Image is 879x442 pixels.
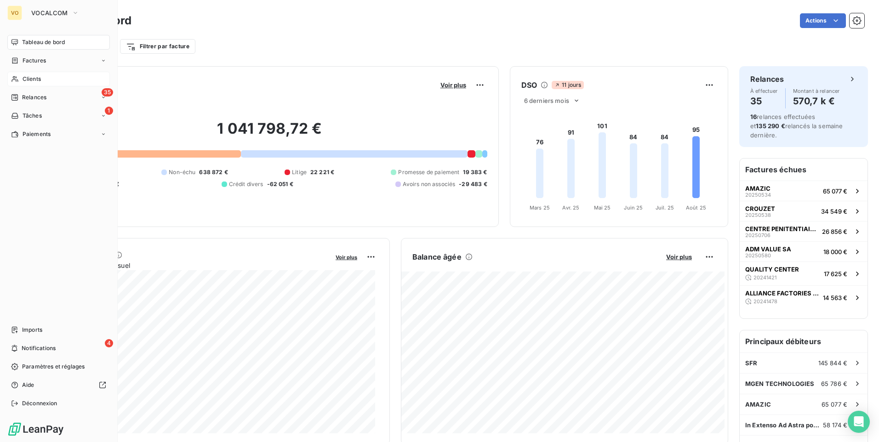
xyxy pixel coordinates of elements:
button: Voir plus [438,81,469,89]
span: 35 [102,88,113,96]
span: Voir plus [440,81,466,89]
span: Tableau de bord [22,38,65,46]
a: 35Relances [7,90,110,105]
span: 20241478 [753,299,777,304]
button: CROUZET2025053834 549 € [740,201,868,221]
span: Aide [22,381,34,389]
span: 65 077 € [823,187,847,195]
span: Voir plus [666,253,692,261]
h4: 35 [750,94,778,108]
span: Paiements [23,130,51,138]
button: Filtrer par facture [120,39,195,54]
span: VOCALCOM [31,9,68,17]
button: CENTRE PENITENTIAIRE DE DUCOS2025070626 856 € [740,221,868,241]
h6: DSO [521,79,537,91]
span: 58 174 € [823,421,847,429]
span: CROUZET [745,205,775,212]
span: 20250580 [745,253,771,258]
span: 17 625 € [824,270,847,278]
span: 22 221 € [310,168,334,176]
span: Voir plus [336,254,357,261]
span: 19 383 € [463,168,487,176]
span: 20250534 [745,192,771,198]
span: Déconnexion [22,399,57,408]
span: Tâches [23,112,42,120]
a: Factures [7,53,110,68]
button: ALLIANCE FACTORIES LTD2024147814 563 € [740,285,868,309]
h2: 1 041 798,72 € [52,119,487,147]
span: ADM VALUE SA [745,245,791,253]
a: Imports [7,323,110,337]
tspan: Juil. 25 [656,204,674,211]
span: relances effectuées et relancés la semaine dernière. [750,113,843,139]
span: In Extenso Ad Astra pour CIVAD Blancheporte [745,421,823,429]
button: Voir plus [663,253,695,261]
span: 65 786 € [821,380,847,387]
span: Notifications [22,344,56,352]
div: Open Intercom Messenger [848,411,870,433]
a: Paramètres et réglages [7,359,110,374]
span: 135 290 € [756,122,785,130]
h6: Balance âgée [412,251,462,262]
span: Paramètres et réglages [22,363,85,371]
span: 4 [105,339,113,347]
a: Clients [7,72,110,86]
a: Tableau de bord [7,35,110,50]
div: VO [7,6,22,20]
tspan: Juin 25 [624,204,643,211]
tspan: Août 25 [686,204,706,211]
span: QUALITY CENTER [745,266,799,273]
span: 20241421 [753,275,776,280]
span: 65 077 € [822,401,847,408]
span: 34 549 € [821,208,847,215]
a: 1Tâches [7,108,110,123]
span: 26 856 € [822,228,847,235]
span: 1 [105,107,113,115]
button: ADM VALUE SA2025058018 000 € [740,241,868,261]
span: Clients [23,75,41,83]
tspan: Mai 25 [594,204,611,211]
span: Chiffre d'affaires mensuel [52,261,329,270]
span: -62 051 € [267,180,293,188]
h6: Relances [750,74,784,85]
span: 16 [750,113,757,120]
span: Litige [292,168,307,176]
span: Factures [23,57,46,65]
h4: 570,7 k € [793,94,840,108]
span: 11 jours [552,81,584,89]
button: Actions [800,13,846,28]
button: AMAZIC2025053465 077 € [740,181,868,201]
span: 20250538 [745,212,771,218]
span: 638 872 € [199,168,228,176]
span: CENTRE PENITENTIAIRE DE DUCOS [745,225,818,232]
tspan: Avr. 25 [562,204,579,211]
button: Voir plus [333,253,360,261]
tspan: Mars 25 [530,204,550,211]
img: Logo LeanPay [7,422,64,436]
span: Imports [22,326,42,334]
span: 6 derniers mois [524,97,569,104]
span: Promesse de paiement [398,168,459,176]
span: 18 000 € [823,248,847,255]
span: 145 844 € [818,359,847,367]
h6: Factures échues [740,159,868,181]
a: Paiements [7,127,110,142]
h6: Principaux débiteurs [740,330,868,352]
span: MGEN TECHNOLOGIES [745,380,815,387]
span: SFR [745,359,757,367]
span: Relances [22,93,46,102]
span: 20250706 [745,232,771,238]
span: ALLIANCE FACTORIES LTD [745,289,819,297]
span: Avoirs non associés [403,180,455,188]
span: Montant à relancer [793,88,840,94]
span: Crédit divers [229,180,263,188]
span: AMAZIC [745,185,771,192]
span: Non-échu [169,168,195,176]
span: -29 483 € [459,180,487,188]
a: Aide [7,378,110,392]
span: 14 563 € [823,294,847,301]
span: AMAZIC [745,401,771,408]
span: À effectuer [750,88,778,94]
button: QUALITY CENTER2024142117 625 € [740,261,868,285]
